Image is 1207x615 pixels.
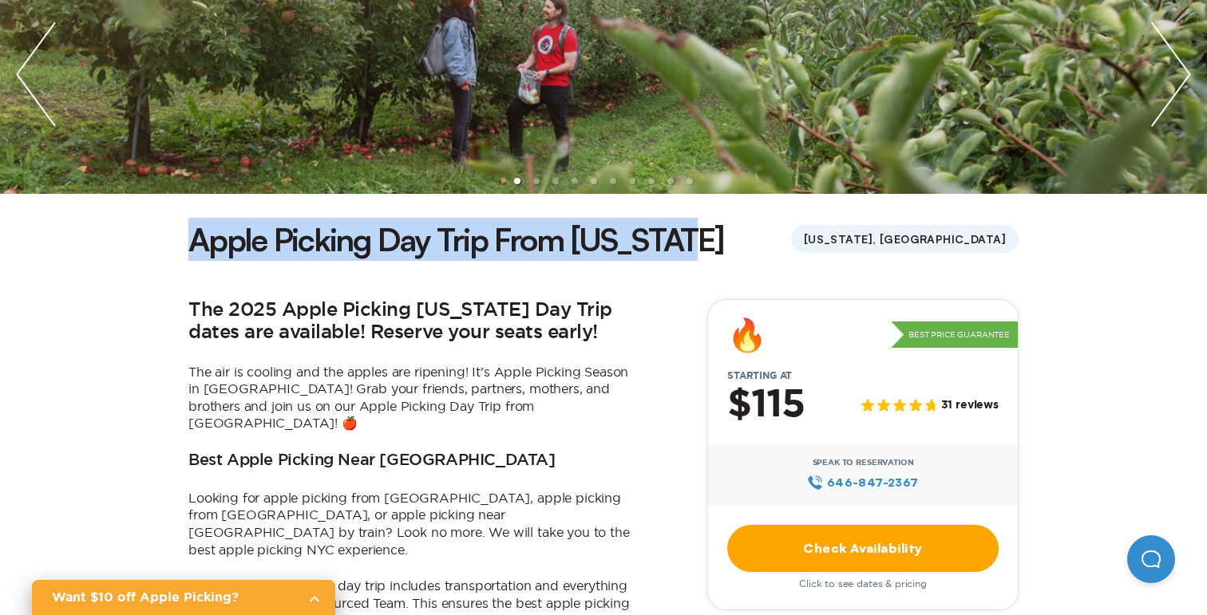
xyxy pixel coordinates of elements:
[533,178,540,184] li: slide item 2
[552,178,559,184] li: slide item 3
[799,578,927,589] span: Click to see dates & pricing
[591,178,597,184] li: slide item 5
[188,490,635,558] p: Looking for apple picking from [GEOGRAPHIC_DATA], apple picking from [GEOGRAPHIC_DATA], or apple ...
[572,178,578,184] li: slide item 4
[807,474,918,491] a: 646‍-847‍-2367
[708,370,811,381] span: Starting at
[727,319,767,351] div: 🔥
[667,178,674,184] li: slide item 9
[188,299,635,345] h2: The 2025 Apple Picking [US_STATE] Day Trip dates are available! Reserve your seats early!
[514,178,520,184] li: slide item 1
[891,321,1018,349] p: Best Price Guarantee
[727,384,805,426] h2: $115
[188,364,635,432] p: The air is cooling and the apples are ripening! It’s Apple Picking Season in [GEOGRAPHIC_DATA]! G...
[52,588,295,607] h2: Want $10 off Apple Picking?
[813,458,914,467] span: Speak to Reservation
[791,225,1019,253] span: [US_STATE], [GEOGRAPHIC_DATA]
[941,399,999,412] span: 31 reviews
[1127,535,1175,583] iframe: Help Scout Beacon - Open
[188,451,556,471] h3: Best Apple Picking Near [GEOGRAPHIC_DATA]
[727,525,999,572] a: Check Availability
[610,178,616,184] li: slide item 6
[32,580,335,615] a: Want $10 off Apple Picking?
[188,218,724,261] h1: Apple Picking Day Trip From [US_STATE]
[629,178,635,184] li: slide item 7
[827,474,919,491] span: 646‍-847‍-2367
[687,178,693,184] li: slide item 10
[648,178,655,184] li: slide item 8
